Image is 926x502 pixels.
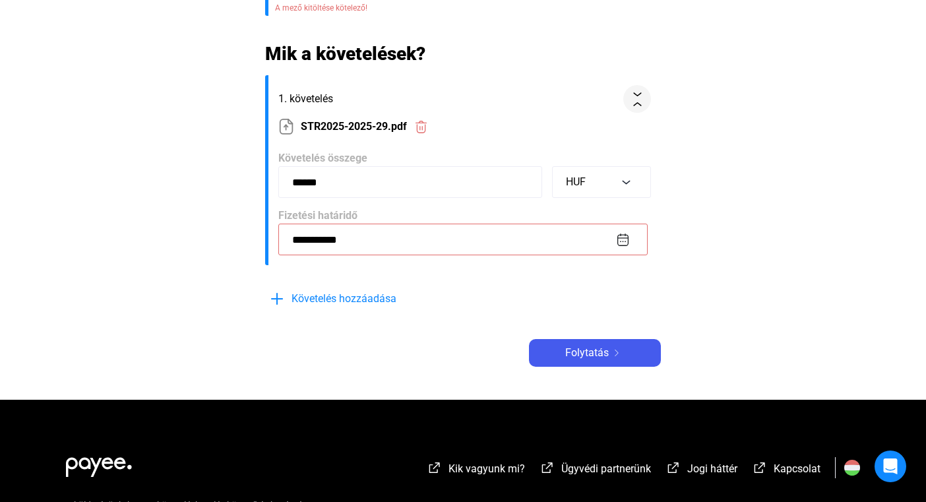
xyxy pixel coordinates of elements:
button: collapse [623,85,651,113]
img: white-payee-white-dot.svg [66,450,132,477]
img: collapse [631,92,644,106]
span: Kapcsolat [774,462,820,475]
span: Fizetési határidő [278,209,357,222]
span: Követelés összege [278,152,367,164]
span: Jogi háttér [687,462,737,475]
span: Kik vagyunk mi? [448,462,525,475]
span: 1. követelés [278,91,618,107]
h2: Mik a követelések? [265,42,661,65]
img: external-link-white [665,461,681,474]
a: external-link-whiteKapcsolat [752,464,820,477]
a: external-link-whiteÜgyvédi partnerünk [540,464,651,477]
span: Ügyvédi partnerünk [561,462,651,475]
button: plus-blueKövetelés hozzáadása [265,285,463,313]
a: external-link-whiteJogi háttér [665,464,737,477]
button: trash-red [407,113,435,141]
a: external-link-whiteKik vagyunk mi? [427,464,525,477]
img: trash-red [414,120,428,134]
img: arrow-right-white [609,350,625,356]
img: HU.svg [844,460,860,476]
img: plus-blue [269,291,285,307]
span: HUF [566,175,586,188]
div: Open Intercom Messenger [875,451,906,482]
img: external-link-white [752,461,768,474]
button: Folytatásarrow-right-white [529,339,661,367]
img: external-link-white [540,461,555,474]
button: HUF [552,166,651,198]
img: external-link-white [427,461,443,474]
span: Követelés hozzáadása [292,291,396,307]
span: Folytatás [565,345,609,361]
img: upload-paper [278,119,294,135]
span: STR2025-2025-29.pdf [301,119,407,135]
